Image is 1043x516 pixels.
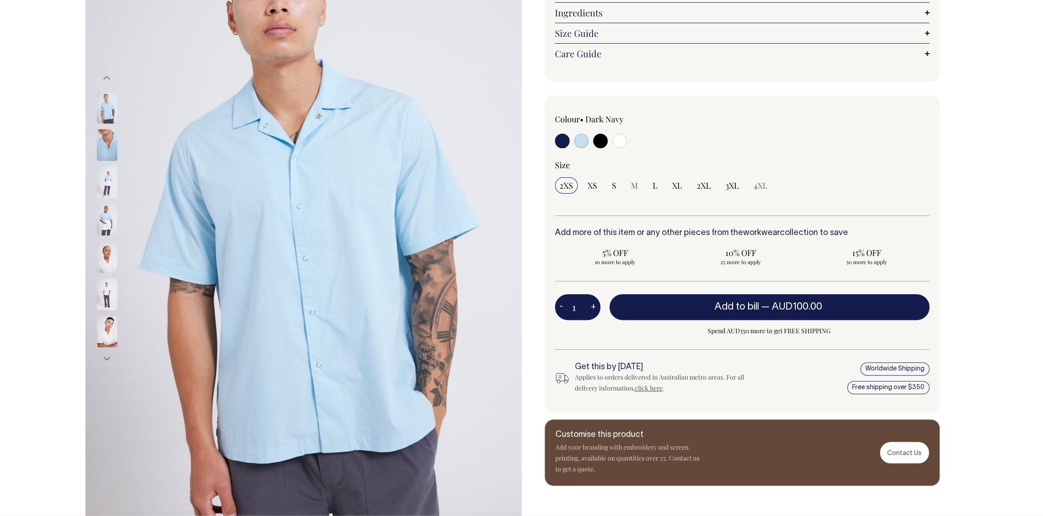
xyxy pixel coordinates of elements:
input: 3XL [721,177,744,194]
img: true-blue [97,166,117,198]
span: 4XL [754,180,768,191]
input: M [626,177,643,194]
span: Add to bill [714,302,759,311]
span: 10% OFF [685,247,796,258]
span: M [631,180,638,191]
button: + [586,298,600,316]
input: 5% OFF 10 more to apply [555,245,675,268]
span: 2XL [697,180,711,191]
span: L [653,180,658,191]
input: 2XL [692,177,715,194]
button: - [555,298,568,316]
img: true-blue [97,92,117,124]
img: off-white [97,316,117,347]
span: — [761,302,824,311]
img: off-white [97,278,117,310]
input: 2XS [555,177,578,194]
span: 5% OFF [559,247,671,258]
h6: Customise this product [555,431,701,440]
button: Previous [100,68,114,88]
span: Spend AUD350 more to get FREE SHIPPING [609,326,929,336]
a: Size Guide [555,28,929,39]
span: XS [588,180,597,191]
span: • [580,114,584,125]
a: workwear [743,229,780,237]
img: true-blue [97,204,117,235]
p: Add your branding with embroidery and screen printing, available on quantities over 25. Contact u... [555,442,701,475]
span: 3XL [725,180,739,191]
img: true-blue [97,129,117,161]
button: Add to bill —AUD100.00 [609,294,929,320]
span: 15% OFF [811,247,922,258]
span: XL [672,180,682,191]
input: XS [583,177,602,194]
a: click here [635,384,663,392]
a: Contact Us [880,442,929,463]
input: S [607,177,621,194]
h6: Add more of this item or any other pieces from the collection to save [555,229,929,238]
label: Dark Navy [585,114,624,125]
div: Applies to orders delivered in Australian metro areas. For all delivery information, . [575,372,759,394]
span: AUD100.00 [772,302,822,311]
span: 25 more to apply [685,258,796,266]
a: Care Guide [555,48,929,59]
span: 10 more to apply [559,258,671,266]
input: L [648,177,662,194]
button: Next [100,348,114,369]
div: Colour [555,114,705,125]
span: S [612,180,616,191]
span: 2XS [559,180,573,191]
input: 4XL [749,177,772,194]
span: 50 more to apply [811,258,922,266]
input: 15% OFF 50 more to apply [806,245,927,268]
input: 10% OFF 25 more to apply [680,245,801,268]
input: XL [668,177,687,194]
a: Ingredients [555,7,929,18]
h6: Get this by [DATE] [575,363,759,372]
img: off-white [97,241,117,273]
div: Size [555,160,929,170]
